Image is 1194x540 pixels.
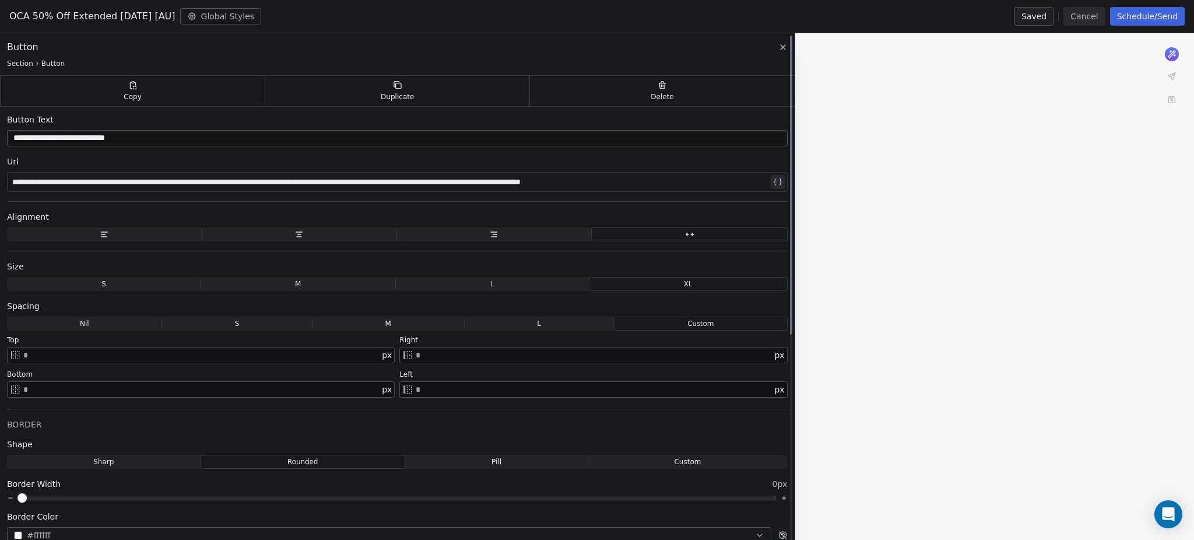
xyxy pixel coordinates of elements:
span: S [101,279,106,289]
span: M [295,279,301,289]
span: Shape [7,439,33,450]
div: right [399,335,787,345]
span: M [385,318,391,329]
span: Custom [674,457,701,467]
span: Button [41,59,65,68]
button: Saved [1014,7,1053,26]
div: left [399,370,787,379]
span: 0px [772,478,788,490]
span: px [774,384,784,396]
span: px [382,384,392,396]
span: Url [7,156,19,167]
button: Schedule/Send [1110,7,1185,26]
span: Button [7,40,38,54]
span: OCA 50% Off Extended [DATE] [AU] [9,9,175,23]
span: Duplicate [381,92,414,101]
span: Section [7,59,33,68]
span: px [774,349,784,362]
div: BORDER [7,419,788,430]
span: Size [7,261,24,272]
span: Alignment [7,211,49,223]
span: Nil [80,318,89,329]
span: px [382,349,392,362]
span: Pill [491,457,501,467]
button: Global Styles [180,8,262,24]
span: Button Text [7,114,54,125]
div: Open Intercom Messenger [1154,500,1182,528]
span: Copy [124,92,142,101]
button: Cancel [1063,7,1105,26]
span: Sharp [93,457,114,467]
div: top [7,335,395,345]
span: L [537,318,541,329]
span: Spacing [7,300,40,312]
span: Border Width [7,478,61,490]
span: L [490,279,494,289]
span: Border Color [7,511,58,523]
span: S [235,318,240,329]
span: Delete [651,92,674,101]
div: bottom [7,370,395,379]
